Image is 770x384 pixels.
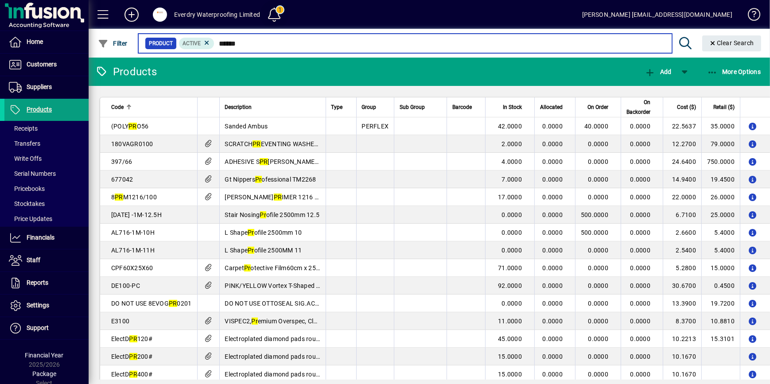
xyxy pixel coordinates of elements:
[225,335,381,342] span: Electroplated diamond pads round diamond type 120#
[331,102,351,112] div: Type
[260,158,268,165] em: PR
[129,335,138,342] em: PR
[362,102,389,112] div: Group
[645,68,671,75] span: Add
[630,300,651,307] span: 0.0000
[225,102,252,112] span: Description
[4,166,89,181] a: Serial Numbers
[543,123,563,130] span: 0.0000
[115,194,123,201] em: PR
[174,8,260,22] div: Everdry Waterproofing Limited
[630,158,651,165] span: 0.0000
[630,353,651,360] span: 0.0000
[588,264,609,272] span: 0.0000
[4,181,89,196] a: Pricebooks
[111,102,124,112] span: Code
[225,140,368,147] span: SCRATCH EVENTING WASHER RLS VITE 100 PZ
[540,102,571,112] div: Allocated
[111,229,155,236] span: AL716-1M-10H
[111,318,129,325] span: E3100
[630,264,651,272] span: 0.0000
[9,155,42,162] span: Write Offs
[707,68,761,75] span: More Options
[502,247,522,254] span: 0.0000
[96,35,130,51] button: Filter
[543,335,563,342] span: 0.0000
[149,39,173,48] span: Product
[274,194,282,201] em: PR
[630,229,651,236] span: 0.0000
[498,282,522,289] span: 92.0000
[543,211,563,218] span: 0.0000
[491,102,530,112] div: In Stock
[225,194,374,201] span: [PERSON_NAME] IMER 1216 FLACONE DA 100ML
[111,176,133,183] span: 677042
[32,370,56,377] span: Package
[543,264,563,272] span: 0.0000
[588,371,609,378] span: 0.0000
[255,176,262,183] em: Pr
[111,264,153,272] span: CPF60X25X60
[701,241,740,259] td: 5.4000
[225,282,514,289] span: PINK/YELLOW Vortex T-Shaped Class 5 Hi-Vis corded PU earplug, individually packed pairs, 100 box.
[630,176,651,183] span: 0.0000
[663,365,701,383] td: 10.1670
[4,151,89,166] a: Write Offs
[630,211,651,218] span: 0.0000
[225,211,320,218] span: Stair Nosing ofile 2500mm 12.5
[581,229,608,236] span: 500.0000
[400,102,425,112] span: Sub Group
[225,158,388,165] span: ADHESIVE S [PERSON_NAME] FOR TILES UP TO 66 CM
[701,153,740,171] td: 750.0000
[502,229,522,236] span: 0.0000
[701,206,740,224] td: 25.0000
[225,264,382,272] span: Carpet otective Film60cm x 25m x 50mic, transparent
[111,353,152,360] span: ElectD 200#
[27,38,43,45] span: Home
[225,318,506,325] span: VISPEC2, emium Overspec, Clear AF coated, Flexi-comfort fit, dielectric, AS/NZS1337.1:2010 Cert.
[543,247,563,254] span: 0.0000
[588,318,609,325] span: 0.0000
[117,7,146,23] button: Add
[27,256,40,264] span: Staff
[677,102,696,112] span: Cost ($)
[543,176,563,183] span: 0.0000
[630,140,651,147] span: 0.0000
[111,158,132,165] span: 397/66
[362,123,389,130] span: PERFLEX
[4,196,89,211] a: Stocktakes
[663,330,701,348] td: 10.2213
[701,259,740,277] td: 15.0000
[584,123,608,130] span: 40.0000
[701,135,740,153] td: 79.0000
[543,140,563,147] span: 0.0000
[25,352,64,359] span: Financial Year
[128,123,137,130] em: PR
[502,140,522,147] span: 2.0000
[225,247,302,254] span: L Shape ofile 2500MM 11
[581,211,608,218] span: 500.0000
[663,241,701,259] td: 2.5400
[709,39,754,47] span: Clear Search
[225,371,381,378] span: Electroplated diamond pads round diamond type 400#
[225,102,320,112] div: Description
[701,295,740,312] td: 19.7200
[702,35,762,51] button: Clear
[95,65,157,79] div: Products
[248,229,254,236] em: Pr
[588,282,609,289] span: 0.0000
[111,211,162,218] span: [DATE] -1M-12.5H
[4,317,89,339] a: Support
[244,264,251,272] em: Pr
[27,83,52,90] span: Suppliers
[701,277,740,295] td: 0.4500
[498,318,522,325] span: 11.0000
[701,312,740,330] td: 10.8810
[543,371,563,378] span: 0.0000
[169,300,177,307] em: PR
[4,227,89,249] a: Financials
[179,38,214,49] mat-chip: Activation Status: Active
[663,224,701,241] td: 2.6600
[701,117,740,135] td: 35.0000
[111,102,192,112] div: Code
